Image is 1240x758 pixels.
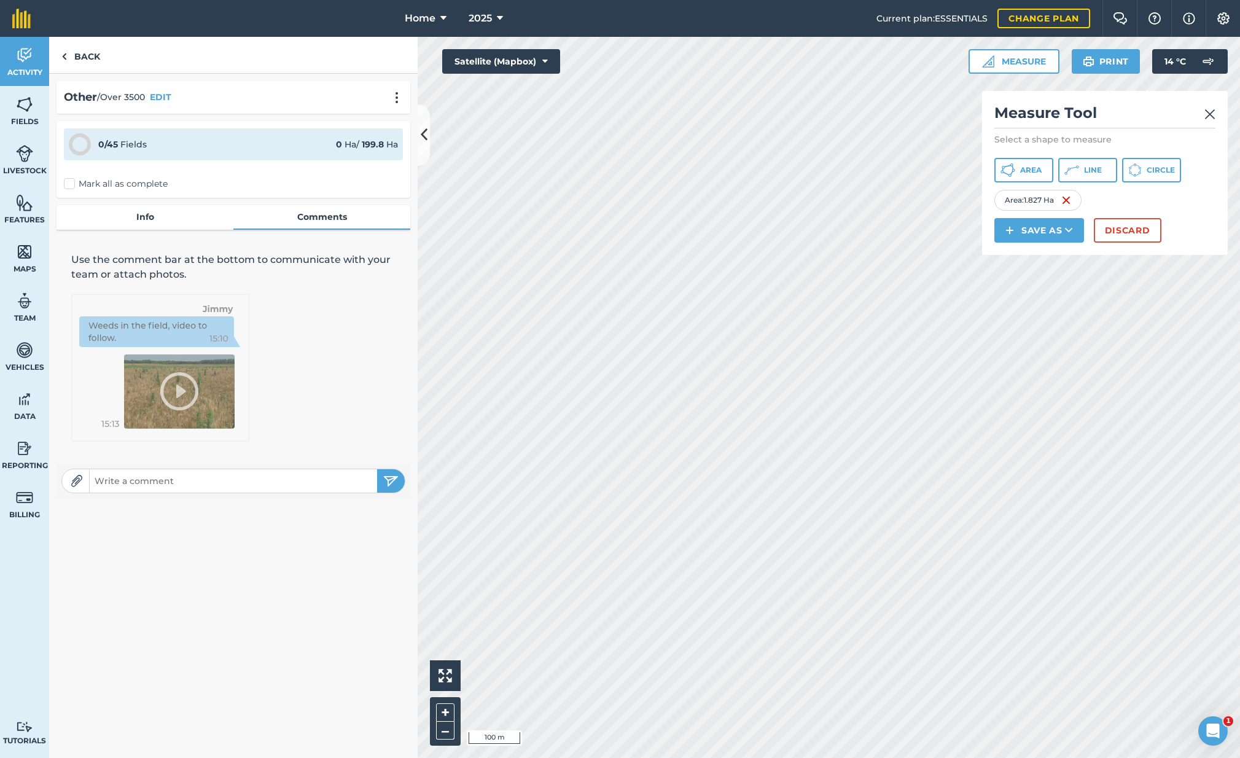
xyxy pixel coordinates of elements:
span: Area [1020,165,1042,175]
button: + [436,703,454,722]
span: Line [1084,165,1102,175]
img: svg+xml;base64,PD94bWwgdmVyc2lvbj0iMS4wIiBlbmNvZGluZz0idXRmLTgiPz4KPCEtLSBHZW5lcmF0b3I6IEFkb2JlIE... [16,390,33,408]
div: Ha / Ha [336,138,398,151]
strong: 0 [336,139,342,150]
img: svg+xml;base64,PD94bWwgdmVyc2lvbj0iMS4wIiBlbmNvZGluZz0idXRmLTgiPz4KPCEtLSBHZW5lcmF0b3I6IEFkb2JlIE... [1196,49,1220,74]
input: Write a comment [90,472,377,490]
img: Paperclip icon [71,475,83,487]
h2: Measure Tool [994,103,1215,128]
button: Circle [1122,158,1181,182]
button: Area [994,158,1053,182]
a: Comments [233,205,410,229]
button: 14 °C [1152,49,1228,74]
img: Ruler icon [982,55,994,68]
label: Mark all as complete [64,178,168,190]
img: svg+xml;base64,PHN2ZyB4bWxucz0iaHR0cDovL3d3dy53My5vcmcvMjAwMC9zdmciIHdpZHRoPSI1NiIgaGVpZ2h0PSI2MC... [16,193,33,212]
img: svg+xml;base64,PHN2ZyB4bWxucz0iaHR0cDovL3d3dy53My5vcmcvMjAwMC9zdmciIHdpZHRoPSIyMiIgaGVpZ2h0PSIzMC... [1204,107,1215,122]
img: Two speech bubbles overlapping with the left bubble in the forefront [1113,12,1128,25]
img: A question mark icon [1147,12,1162,25]
strong: 199.8 [362,139,384,150]
img: svg+xml;base64,PHN2ZyB4bWxucz0iaHR0cDovL3d3dy53My5vcmcvMjAwMC9zdmciIHdpZHRoPSI5IiBoZWlnaHQ9IjI0Ii... [61,49,67,64]
p: Select a shape to measure [994,133,1215,146]
span: Current plan : ESSENTIALS [876,12,988,25]
img: svg+xml;base64,PD94bWwgdmVyc2lvbj0iMS4wIiBlbmNvZGluZz0idXRmLTgiPz4KPCEtLSBHZW5lcmF0b3I6IEFkb2JlIE... [16,341,33,359]
button: Save as [994,218,1084,243]
h2: Other [64,88,97,106]
img: svg+xml;base64,PD94bWwgdmVyc2lvbj0iMS4wIiBlbmNvZGluZz0idXRmLTgiPz4KPCEtLSBHZW5lcmF0b3I6IEFkb2JlIE... [16,292,33,310]
span: Home [405,11,435,26]
img: Four arrows, one pointing top left, one top right, one bottom right and the last bottom left [439,669,452,682]
button: Measure [969,49,1059,74]
img: svg+xml;base64,PD94bWwgdmVyc2lvbj0iMS4wIiBlbmNvZGluZz0idXRmLTgiPz4KPCEtLSBHZW5lcmF0b3I6IEFkb2JlIE... [16,46,33,64]
button: Discard [1094,218,1161,243]
a: Change plan [997,9,1090,28]
img: svg+xml;base64,PD94bWwgdmVyc2lvbj0iMS4wIiBlbmNvZGluZz0idXRmLTgiPz4KPCEtLSBHZW5lcmF0b3I6IEFkb2JlIE... [16,144,33,163]
img: svg+xml;base64,PD94bWwgdmVyc2lvbj0iMS4wIiBlbmNvZGluZz0idXRmLTgiPz4KPCEtLSBHZW5lcmF0b3I6IEFkb2JlIE... [16,488,33,507]
img: svg+xml;base64,PHN2ZyB4bWxucz0iaHR0cDovL3d3dy53My5vcmcvMjAwMC9zdmciIHdpZHRoPSIyNSIgaGVpZ2h0PSIyNC... [383,474,399,488]
img: svg+xml;base64,PHN2ZyB4bWxucz0iaHR0cDovL3d3dy53My5vcmcvMjAwMC9zdmciIHdpZHRoPSIxNCIgaGVpZ2h0PSIyNC... [1005,223,1014,238]
span: 1 [1223,716,1233,726]
div: Fields [98,138,147,151]
a: Info [57,205,233,229]
button: Line [1058,158,1117,182]
button: EDIT [150,90,171,104]
span: / Over 3500 [97,90,145,104]
img: svg+xml;base64,PHN2ZyB4bWxucz0iaHR0cDovL3d3dy53My5vcmcvMjAwMC9zdmciIHdpZHRoPSIyMCIgaGVpZ2h0PSIyNC... [389,92,404,104]
img: A cog icon [1216,12,1231,25]
button: Satellite (Mapbox) [442,49,560,74]
p: Use the comment bar at the bottom to communicate with your team or attach photos. [71,252,396,282]
img: svg+xml;base64,PD94bWwgdmVyc2lvbj0iMS4wIiBlbmNvZGluZz0idXRmLTgiPz4KPCEtLSBHZW5lcmF0b3I6IEFkb2JlIE... [16,721,33,733]
iframe: Intercom live chat [1198,716,1228,746]
a: Back [49,37,112,73]
img: svg+xml;base64,PHN2ZyB4bWxucz0iaHR0cDovL3d3dy53My5vcmcvMjAwMC9zdmciIHdpZHRoPSIxNyIgaGVpZ2h0PSIxNy... [1183,11,1195,26]
div: Area : 1.827 Ha [994,190,1082,211]
img: svg+xml;base64,PHN2ZyB4bWxucz0iaHR0cDovL3d3dy53My5vcmcvMjAwMC9zdmciIHdpZHRoPSIxOSIgaGVpZ2h0PSIyNC... [1083,54,1094,69]
img: svg+xml;base64,PHN2ZyB4bWxucz0iaHR0cDovL3d3dy53My5vcmcvMjAwMC9zdmciIHdpZHRoPSI1NiIgaGVpZ2h0PSI2MC... [16,243,33,261]
button: Print [1072,49,1141,74]
img: svg+xml;base64,PD94bWwgdmVyc2lvbj0iMS4wIiBlbmNvZGluZz0idXRmLTgiPz4KPCEtLSBHZW5lcmF0b3I6IEFkb2JlIE... [16,439,33,458]
button: – [436,722,454,740]
img: svg+xml;base64,PHN2ZyB4bWxucz0iaHR0cDovL3d3dy53My5vcmcvMjAwMC9zdmciIHdpZHRoPSIxNiIgaGVpZ2h0PSIyNC... [1061,193,1071,208]
img: svg+xml;base64,PHN2ZyB4bWxucz0iaHR0cDovL3d3dy53My5vcmcvMjAwMC9zdmciIHdpZHRoPSI1NiIgaGVpZ2h0PSI2MC... [16,95,33,114]
img: fieldmargin Logo [12,9,31,28]
span: 2025 [469,11,492,26]
span: 14 ° C [1164,49,1186,74]
strong: 0 / 45 [98,139,118,150]
span: Circle [1147,165,1175,175]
